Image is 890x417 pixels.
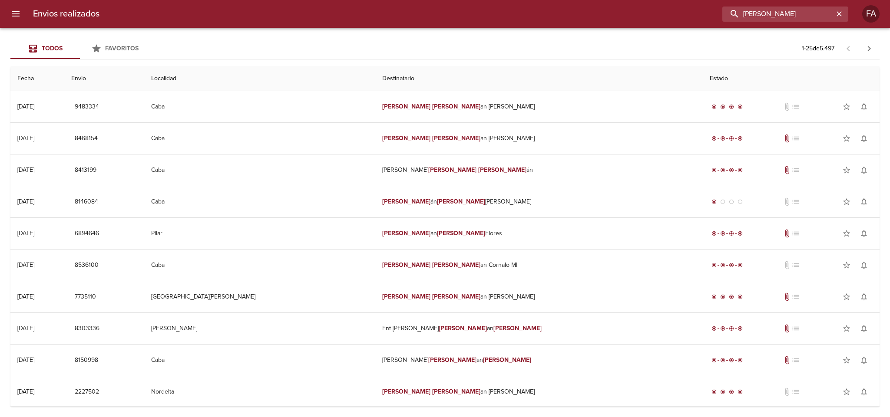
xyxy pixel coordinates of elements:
button: Activar notificaciones [855,130,873,147]
span: radio_button_checked [720,167,725,173]
span: radio_button_checked [711,326,717,331]
span: notifications_none [860,261,868,269]
td: an [PERSON_NAME] [375,123,703,154]
span: No tiene pedido asociado [791,261,800,269]
div: [DATE] [17,293,34,300]
span: radio_button_checked [738,136,743,141]
em: [PERSON_NAME] [382,103,430,110]
td: [PERSON_NAME] án [375,154,703,186]
button: 6894646 [71,226,103,242]
td: an [PERSON_NAME] [375,281,703,312]
span: No tiene pedido asociado [791,324,800,333]
span: radio_button_checked [720,231,725,236]
span: 7735110 [75,292,96,302]
span: notifications_none [860,166,868,174]
span: radio_button_checked [738,263,743,268]
td: Caba [144,186,375,217]
button: Activar notificaciones [855,288,873,305]
span: No tiene pedido asociado [791,292,800,301]
span: 8468154 [75,133,98,144]
td: an [PERSON_NAME] [375,91,703,122]
span: radio_button_checked [729,167,734,173]
span: Tiene documentos adjuntos [783,292,791,301]
button: 9483334 [71,99,103,115]
div: Entregado [710,134,744,143]
span: star_border [842,166,851,174]
button: menu [5,3,26,24]
span: notifications_none [860,102,868,111]
td: Caba [144,345,375,376]
span: radio_button_checked [738,231,743,236]
td: án [PERSON_NAME] [375,186,703,217]
span: 9483334 [75,102,99,112]
div: [DATE] [17,230,34,237]
span: No tiene pedido asociado [791,197,800,206]
em: [PERSON_NAME] [432,261,480,269]
span: star_border [842,261,851,269]
button: Activar notificaciones [855,193,873,210]
span: Favoritos [105,45,139,52]
button: 8536100 [71,257,102,273]
button: Activar notificaciones [855,98,873,115]
td: an [PERSON_NAME] [375,376,703,407]
em: [PERSON_NAME] [382,388,430,395]
button: 8468154 [71,131,101,147]
span: radio_button_checked [729,326,734,331]
button: Agregar a favoritos [838,256,855,274]
span: radio_button_checked [720,358,725,363]
span: radio_button_checked [729,294,734,299]
button: Agregar a favoritos [838,351,855,369]
span: star_border [842,229,851,238]
span: Tiene documentos adjuntos [783,324,791,333]
span: 8150998 [75,355,98,366]
th: Destinatario [375,66,703,91]
td: [GEOGRAPHIC_DATA][PERSON_NAME] [144,281,375,312]
button: 2227502 [71,384,103,400]
div: Entregado [710,324,744,333]
span: radio_button_checked [711,136,717,141]
div: Entregado [710,261,744,269]
span: radio_button_checked [729,104,734,109]
span: radio_button_unchecked [720,199,725,204]
span: notifications_none [860,197,868,206]
th: Envio [64,66,144,91]
span: radio_button_checked [729,263,734,268]
button: Agregar a favoritos [838,130,855,147]
td: Nordelta [144,376,375,407]
span: radio_button_checked [729,389,734,394]
td: Pilar [144,218,375,249]
span: star_border [842,356,851,364]
div: Generado [710,197,744,206]
span: No tiene documentos adjuntos [783,102,791,111]
button: Activar notificaciones [855,256,873,274]
div: [DATE] [17,166,34,174]
span: Tiene documentos adjuntos [783,134,791,143]
div: Entregado [710,292,744,301]
button: Agregar a favoritos [838,320,855,337]
span: radio_button_checked [720,136,725,141]
div: Entregado [710,356,744,364]
span: radio_button_unchecked [738,199,743,204]
span: star_border [842,102,851,111]
em: [PERSON_NAME] [437,198,485,205]
span: 8146084 [75,197,98,207]
span: star_border [842,197,851,206]
span: Tiene documentos adjuntos [783,166,791,174]
button: Agregar a favoritos [838,225,855,242]
button: Agregar a favoritos [838,383,855,401]
span: 2227502 [75,387,99,397]
td: Caba [144,250,375,281]
button: Activar notificaciones [855,351,873,369]
span: star_border [842,324,851,333]
th: Localidad [144,66,375,91]
span: notifications_none [860,387,868,396]
button: Activar notificaciones [855,225,873,242]
span: No tiene documentos adjuntos [783,197,791,206]
em: [PERSON_NAME] [432,293,480,300]
div: [DATE] [17,261,34,269]
span: Tiene documentos adjuntos [783,356,791,364]
span: radio_button_unchecked [729,199,734,204]
div: [DATE] [17,103,34,110]
em: [PERSON_NAME] [483,356,531,364]
span: 8303336 [75,323,99,334]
